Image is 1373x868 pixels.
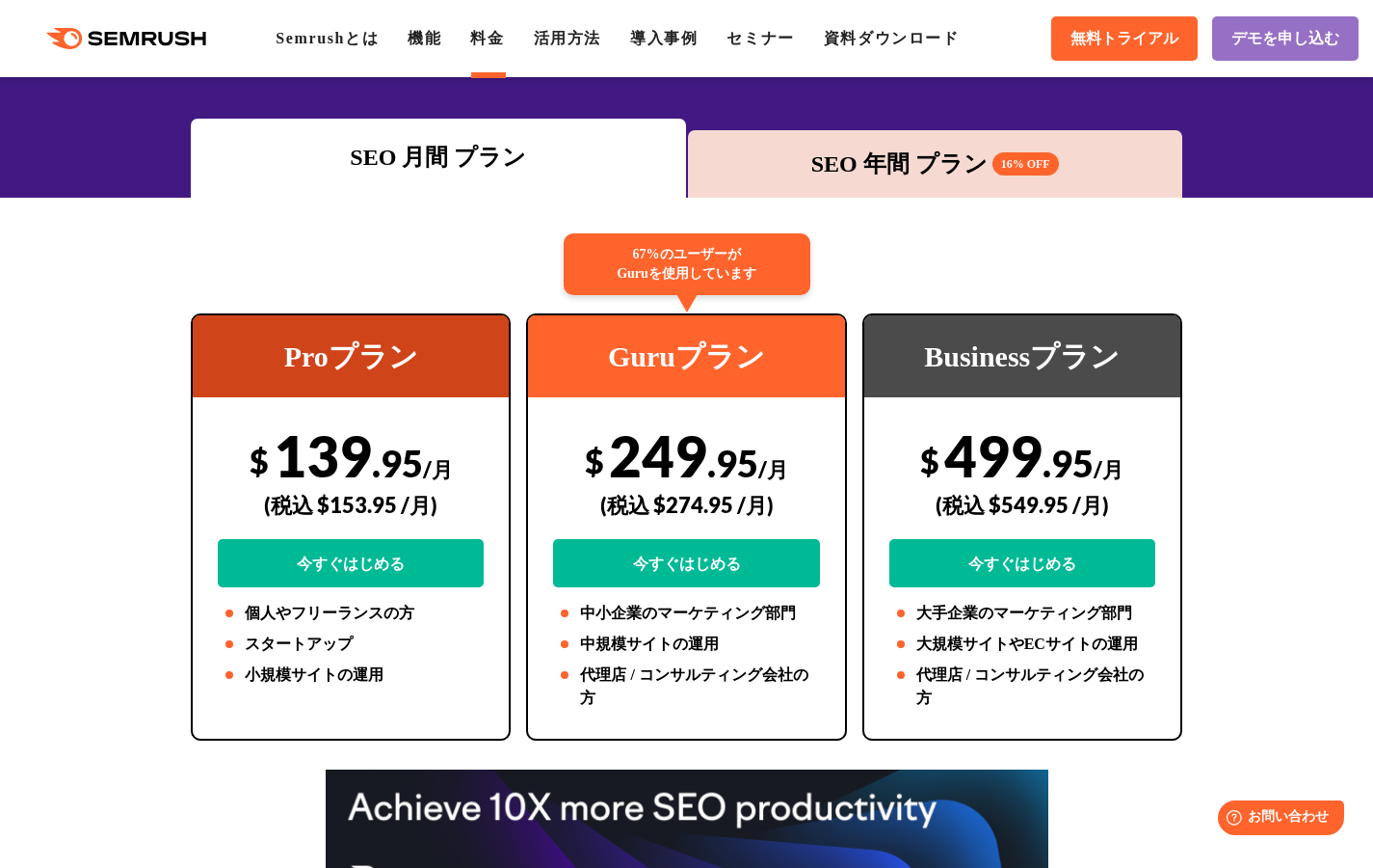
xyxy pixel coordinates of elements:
[372,441,423,485] span: .95
[864,315,1180,397] div: Businessプラン
[528,315,844,397] div: Guruプラン
[889,633,1155,656] li: 大規模サイトやECサイトの運用
[758,456,788,482] span: /月
[1043,441,1094,485] span: .95
[889,602,1155,625] li: 大手企業のマーケティング部門
[630,30,698,46] a: 導入事例
[585,441,604,480] span: $
[707,441,758,485] span: .95
[553,664,819,710] li: 代理店 / コンサルティング会社の方
[726,30,794,46] a: セミナー
[920,441,939,480] span: $
[1201,793,1352,847] iframe: Help widget launcher
[200,140,675,175] div: SEO 月間 プラン
[889,471,1155,539] div: (税込 $549.95 /月)
[423,456,453,482] span: /月
[218,539,484,587] a: 今すぐはじめる
[250,441,269,480] span: $
[218,421,484,587] div: 139
[470,30,504,46] a: 料金
[218,602,484,625] li: 個人やフリーランスの方
[824,30,960,46] a: 資料ダウンロード
[698,147,1173,181] div: SEO 年間 プラン
[889,539,1155,587] a: 今すぐはじめる
[564,233,810,295] div: 67%のユーザーが Guruを使用しています
[553,539,819,587] a: 今すぐはじめる
[992,152,1059,176] span: 16% OFF
[553,602,819,625] li: 中小企業のマーケティング部門
[218,471,484,539] div: (税込 $153.95 /月)
[1070,29,1178,49] span: 無料トライアル
[553,471,819,539] div: (税込 $274.95 /月)
[1094,456,1123,482] span: /月
[193,315,509,397] div: Proプラン
[1231,29,1339,49] span: デモを申し込む
[276,30,379,46] a: Semrushとは
[408,30,441,46] a: 機能
[218,633,484,656] li: スタートアップ
[553,421,819,587] div: 249
[534,30,601,46] a: 活用方法
[553,633,819,656] li: 中規模サイトの運用
[889,664,1155,710] li: 代理店 / コンサルティング会社の方
[218,664,484,687] li: 小規模サイトの運用
[1051,16,1198,61] a: 無料トライアル
[889,421,1155,587] div: 499
[1212,16,1359,61] a: デモを申し込む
